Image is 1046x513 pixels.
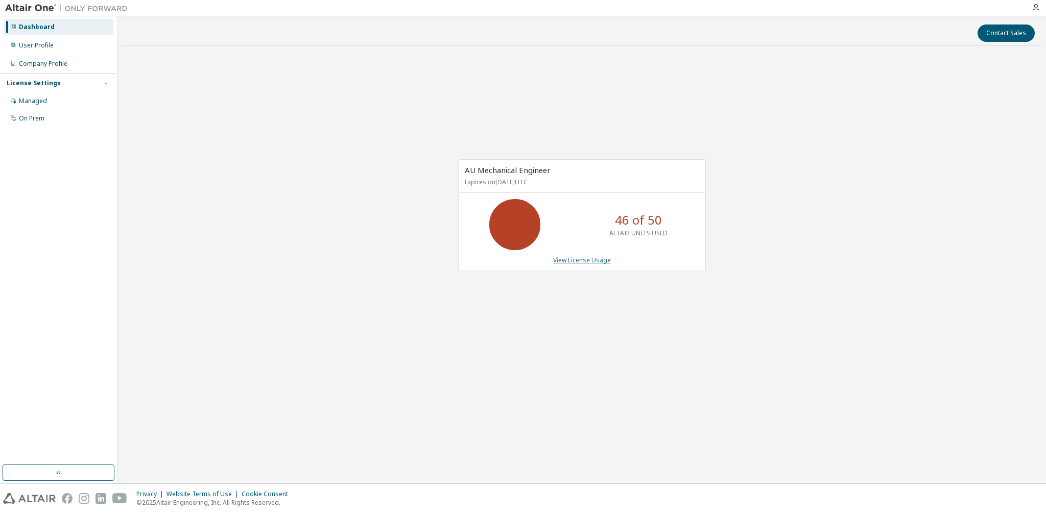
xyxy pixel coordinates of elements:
[79,493,89,504] img: instagram.svg
[465,165,551,175] span: AU Mechanical Engineer
[553,256,611,264] a: View License Usage
[96,493,106,504] img: linkedin.svg
[7,79,61,87] div: License Settings
[62,493,73,504] img: facebook.svg
[615,211,662,229] p: 46 of 50
[19,60,67,68] div: Company Profile
[19,23,55,31] div: Dashboard
[5,3,133,13] img: Altair One
[465,178,697,186] p: Expires on [DATE] UTC
[19,97,47,105] div: Managed
[136,498,294,507] p: © 2025 Altair Engineering, Inc. All Rights Reserved.
[978,25,1035,42] button: Contact Sales
[609,229,668,237] p: ALTAIR UNITS USED
[19,41,54,50] div: User Profile
[167,490,242,498] div: Website Terms of Use
[3,493,56,504] img: altair_logo.svg
[136,490,167,498] div: Privacy
[112,493,127,504] img: youtube.svg
[19,114,44,123] div: On Prem
[242,490,294,498] div: Cookie Consent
